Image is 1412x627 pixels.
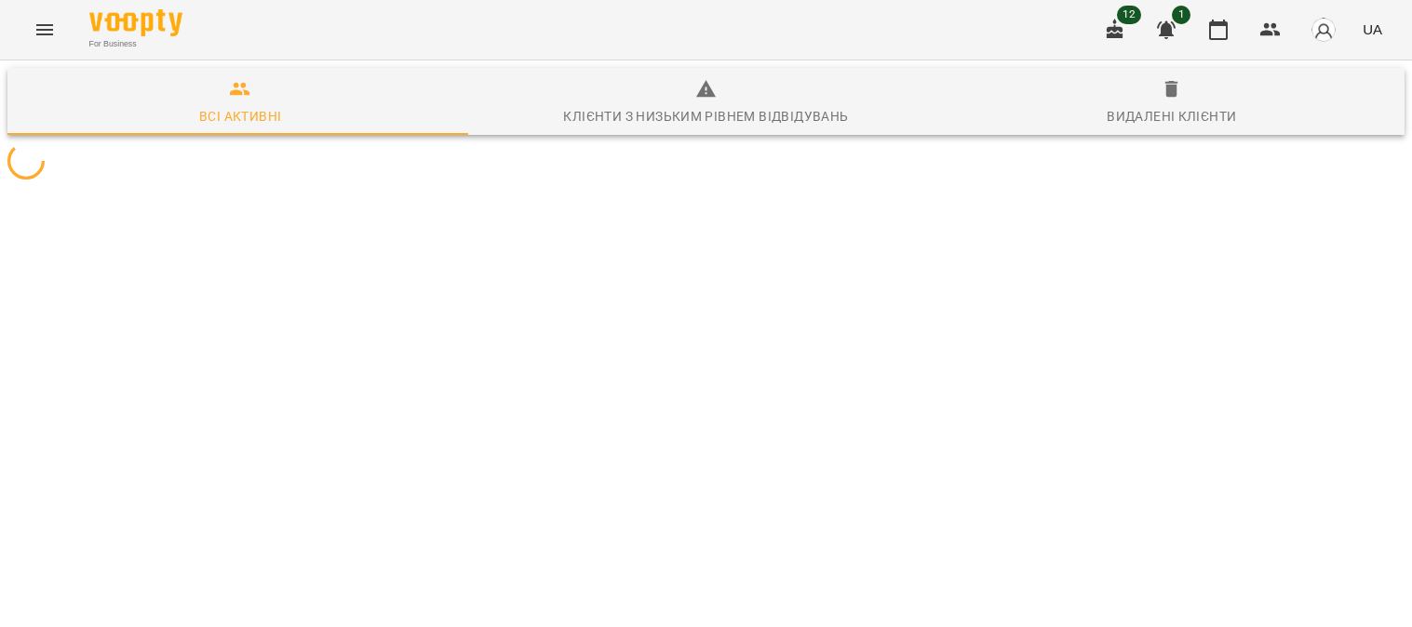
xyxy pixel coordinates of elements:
[89,9,182,36] img: Voopty Logo
[1355,12,1390,47] button: UA
[1117,6,1141,24] span: 12
[22,7,67,52] button: Menu
[1363,20,1382,39] span: UA
[199,105,281,127] div: Всі активні
[1311,17,1337,43] img: avatar_s.png
[563,105,848,127] div: Клієнти з низьким рівнем відвідувань
[1107,105,1236,127] div: Видалені клієнти
[89,38,182,50] span: For Business
[1172,6,1190,24] span: 1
